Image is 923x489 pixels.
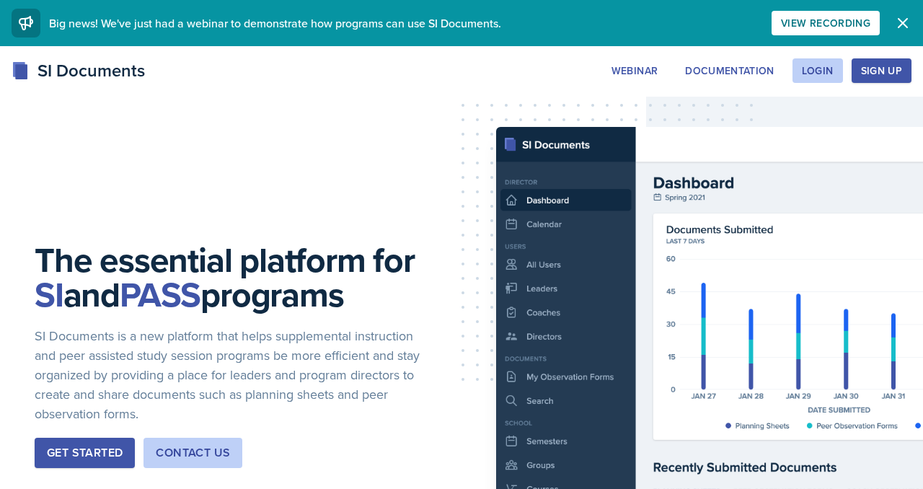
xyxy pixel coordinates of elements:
button: Login [792,58,843,83]
div: Webinar [611,65,658,76]
div: View Recording [781,17,870,29]
button: Contact Us [143,438,242,468]
span: Big news! We've just had a webinar to demonstrate how programs can use SI Documents. [49,15,501,31]
div: Sign Up [861,65,902,76]
button: Webinar [602,58,667,83]
button: Get Started [35,438,135,468]
div: Get Started [47,444,123,462]
div: Login [802,65,834,76]
div: SI Documents [12,58,145,84]
div: Documentation [685,65,774,76]
button: Documentation [676,58,784,83]
button: Sign Up [852,58,911,83]
div: Contact Us [156,444,230,462]
button: View Recording [772,11,880,35]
